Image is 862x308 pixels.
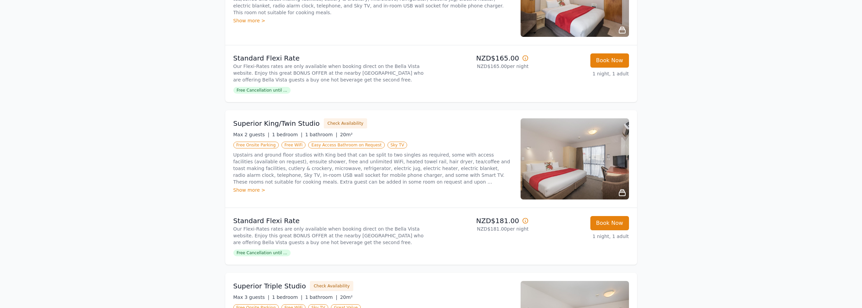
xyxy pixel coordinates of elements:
[272,294,302,300] span: 1 bedroom |
[233,294,270,300] span: Max 3 guests |
[305,294,337,300] span: 1 bathroom |
[340,132,353,137] span: 20m²
[233,87,291,94] span: Free Cancellation until ...
[272,132,302,137] span: 1 bedroom |
[590,216,629,230] button: Book Now
[233,17,512,24] div: Show more >
[305,132,337,137] span: 1 bathroom |
[233,250,291,256] span: Free Cancellation until ...
[233,53,428,63] p: Standard Flexi Rate
[233,132,270,137] span: Max 2 guests |
[233,281,306,291] h3: Superior Triple Studio
[434,226,529,232] p: NZD$181.00 per night
[233,142,279,148] span: Free Onsite Parking
[233,119,320,128] h3: Superior King/Twin Studio
[233,226,428,246] p: Our Flexi-Rates rates are only available when booking direct on the Bella Vista website. Enjoy th...
[281,142,306,148] span: Free WiFi
[233,216,428,226] p: Standard Flexi Rate
[534,70,629,77] p: 1 night, 1 adult
[233,187,512,193] div: Show more >
[308,142,384,148] span: Easy Access Bathroom on Request
[324,118,367,128] button: Check Availability
[233,151,512,185] p: Upstairs and ground floor studios with King bed that can be split to two singles as required, som...
[434,53,529,63] p: NZD$165.00
[590,53,629,68] button: Book Now
[434,216,529,226] p: NZD$181.00
[434,63,529,70] p: NZD$165.00 per night
[310,281,353,291] button: Check Availability
[340,294,353,300] span: 20m²
[387,142,407,148] span: Sky TV
[534,233,629,240] p: 1 night, 1 adult
[233,63,428,83] p: Our Flexi-Rates rates are only available when booking direct on the Bella Vista website. Enjoy th...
